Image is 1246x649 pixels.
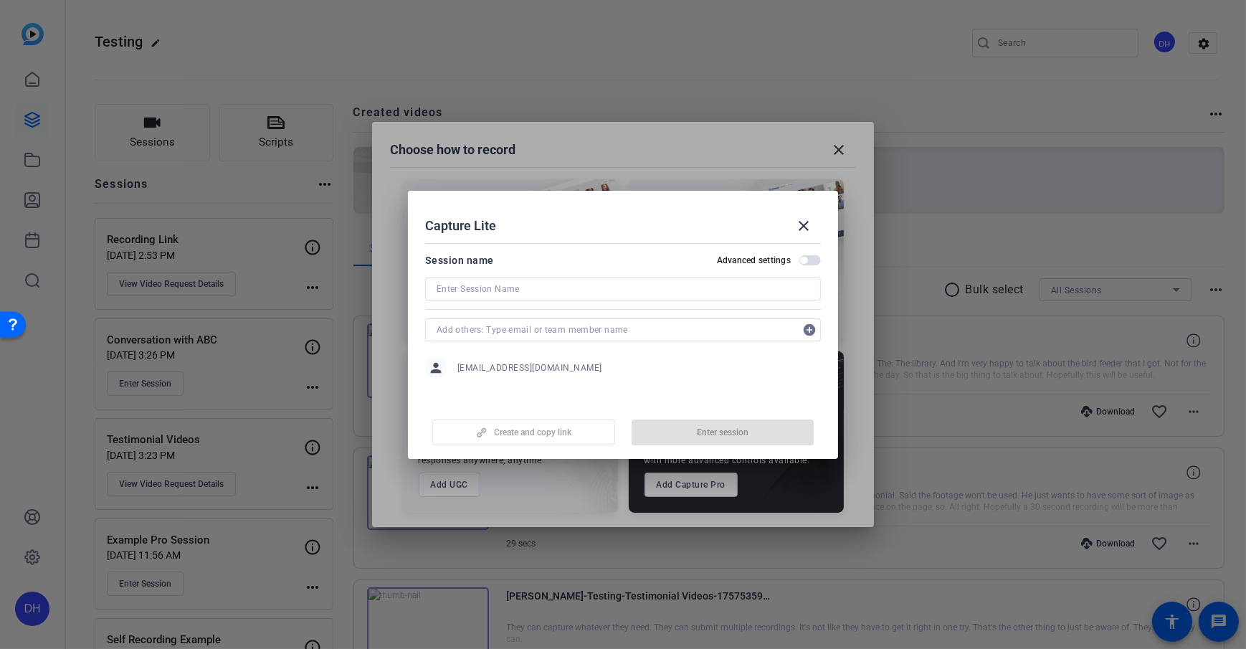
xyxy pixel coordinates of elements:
div: Capture Lite [425,209,821,243]
input: Add others: Type email or team member name [437,321,795,338]
input: Enter Session Name [437,280,809,298]
mat-icon: close [795,217,812,235]
mat-icon: person [425,357,447,379]
span: [EMAIL_ADDRESS][DOMAIN_NAME] [457,362,602,374]
h2: Advanced settings [717,255,791,266]
div: Session name [425,252,494,269]
button: Add [798,318,821,341]
mat-icon: add_circle [798,318,821,341]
